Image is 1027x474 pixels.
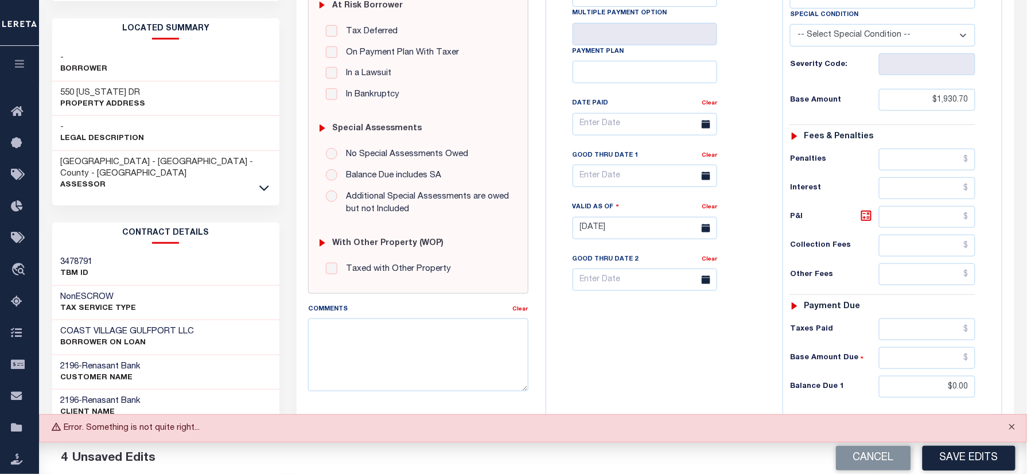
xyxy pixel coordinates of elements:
[573,217,717,239] input: Enter Date
[340,67,391,80] label: In a Lawsuit
[804,302,861,312] h6: Payment due
[790,241,879,250] h6: Collection Fees
[790,155,879,164] h6: Penalties
[61,397,79,405] span: 2196
[61,292,137,303] h3: NonESCROW
[790,10,858,20] label: Special Condition
[61,452,68,464] span: 4
[836,446,911,471] button: Cancel
[340,191,511,216] label: Additional Special Assessments are owed but not Included
[332,239,444,248] h6: with Other Property (WOP)
[702,257,717,262] a: Clear
[11,263,29,278] i: travel_explore
[61,407,141,418] p: CLIENT Name
[790,270,879,279] h6: Other Fees
[573,269,717,291] input: Enter Date
[573,201,620,212] label: Valid as Of
[52,223,280,244] h2: CONTRACT details
[332,124,422,134] h6: Special Assessments
[573,113,717,135] input: Enter Date
[61,133,145,145] p: Legal Description
[573,99,609,108] label: Date Paid
[879,318,975,340] input: $
[83,397,141,405] span: Renasant Bank
[879,149,975,170] input: $
[61,64,108,75] p: Borrower
[879,347,975,369] input: $
[61,122,145,133] h3: -
[340,25,398,38] label: Tax Deferred
[61,268,93,279] p: TBM ID
[923,446,1016,471] button: Save Edits
[879,177,975,199] input: $
[790,209,879,225] h6: P&I
[879,376,975,398] input: $
[61,87,146,99] h3: 550 [US_STATE] DR
[308,305,348,314] label: Comments
[879,263,975,285] input: $
[790,382,879,391] h6: Balance Due 1
[39,414,1027,442] div: Error. Something is not quite right...
[61,157,271,180] h3: [GEOGRAPHIC_DATA] - [GEOGRAPHIC_DATA] - County - [GEOGRAPHIC_DATA]
[702,100,717,106] a: Clear
[61,361,141,372] h3: -
[790,325,879,334] h6: Taxes Paid
[879,206,975,228] input: $
[61,395,141,407] h3: -
[61,257,93,268] h3: 3478791
[52,18,280,40] h2: LOCATED SUMMARY
[340,148,468,161] label: No Special Assessments Owed
[790,184,879,193] h6: Interest
[61,372,141,384] p: CUSTOMER Name
[804,132,874,142] h6: Fees & Penalties
[790,353,879,363] h6: Base Amount Due
[340,169,441,182] label: Balance Due includes SA
[61,180,271,191] p: Assessor
[573,9,667,18] label: Multiple Payment Option
[573,255,639,265] label: Good Thru Date 2
[790,60,879,69] h6: Severity Code:
[879,235,975,257] input: $
[573,151,639,161] label: Good Thru Date 1
[513,306,528,312] a: Clear
[340,263,451,276] label: Taxed with Other Property
[332,1,403,11] h6: At Risk Borrower
[998,415,1026,440] button: Close
[61,52,108,64] h3: -
[573,47,624,57] label: Payment Plan
[61,362,79,371] span: 2196
[61,99,146,110] p: Property Address
[702,153,717,158] a: Clear
[879,89,975,111] input: $
[61,326,194,337] h3: COAST VILLAGE GULFPORT LLC
[72,452,155,464] span: Unsaved Edits
[340,88,399,102] label: In Bankruptcy
[61,337,194,349] p: BORROWER ON LOAN
[573,165,717,187] input: Enter Date
[702,204,717,210] a: Clear
[61,303,137,314] p: Tax Service Type
[790,96,879,105] h6: Base Amount
[340,46,459,60] label: On Payment Plan With Taxer
[83,362,141,371] span: Renasant Bank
